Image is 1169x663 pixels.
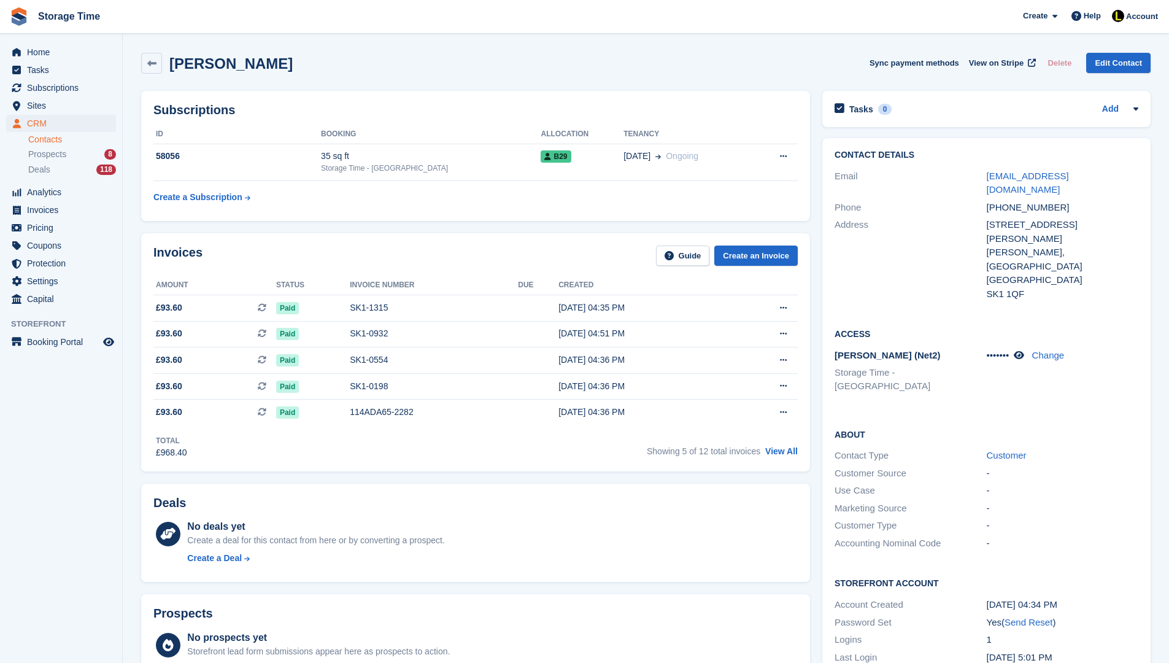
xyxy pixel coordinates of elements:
li: Storage Time - [GEOGRAPHIC_DATA] [835,366,986,394]
div: [PHONE_NUMBER] [987,201,1138,215]
span: Subscriptions [27,79,101,96]
div: No prospects yet [187,630,450,645]
a: Create a Deal [187,552,444,565]
div: [DATE] 04:34 PM [987,598,1138,612]
div: - [987,519,1138,533]
div: - [987,537,1138,551]
div: Email [835,169,986,197]
th: Status [276,276,350,295]
a: menu [6,237,116,254]
a: Contacts [28,134,116,145]
div: [DATE] 04:36 PM [558,406,731,419]
h2: [PERSON_NAME] [169,55,293,72]
h2: Contact Details [835,150,1138,160]
h2: Access [835,327,1138,339]
div: Create a deal for this contact from here or by converting a prospect. [187,534,444,547]
div: Phone [835,201,986,215]
div: £968.40 [156,446,187,459]
span: Paid [276,381,299,393]
h2: Subscriptions [153,103,798,117]
span: Home [27,44,101,61]
div: Storage Time - [GEOGRAPHIC_DATA] [321,163,541,174]
th: Booking [321,125,541,144]
div: - [987,484,1138,498]
div: [GEOGRAPHIC_DATA] [987,273,1138,287]
a: menu [6,290,116,308]
div: Address [835,218,986,301]
button: Sync payment methods [870,53,959,73]
div: [DATE] 04:36 PM [558,380,731,393]
a: menu [6,115,116,132]
span: £93.60 [156,327,182,340]
div: 0 [878,104,892,115]
img: stora-icon-8386f47178a22dfd0bd8f6a31ec36ba5ce8667c1dd55bd0f319d3a0aa187defe.svg [10,7,28,26]
div: 35 sq ft [321,150,541,163]
a: menu [6,184,116,201]
div: [PERSON_NAME], [GEOGRAPHIC_DATA] [987,246,1138,273]
div: Storefront lead form submissions appear here as prospects to action. [187,645,450,658]
a: [EMAIL_ADDRESS][DOMAIN_NAME] [987,171,1069,195]
h2: Deals [153,496,186,510]
h2: Storefront Account [835,576,1138,589]
div: Contact Type [835,449,986,463]
div: Create a Deal [187,552,242,565]
th: Due [518,276,558,295]
div: [STREET_ADDRESS][PERSON_NAME] [987,218,1138,246]
div: - [987,467,1138,481]
span: Prospects [28,149,66,160]
div: Accounting Nominal Code [835,537,986,551]
a: Storage Time [33,6,105,26]
span: Settings [27,273,101,290]
span: CRM [27,115,101,132]
span: Showing 5 of 12 total invoices [647,446,760,456]
span: [DATE] [623,150,650,163]
h2: Tasks [849,104,873,115]
th: Invoice number [350,276,518,295]
div: [DATE] 04:36 PM [558,354,731,366]
a: menu [6,79,116,96]
span: Paid [276,328,299,340]
a: Preview store [101,335,116,349]
div: Use Case [835,484,986,498]
span: Sites [27,97,101,114]
div: SK1-0554 [350,354,518,366]
span: Tasks [27,61,101,79]
span: Paid [276,406,299,419]
a: Edit Contact [1086,53,1151,73]
a: Send Reset [1005,617,1052,627]
span: £93.60 [156,301,182,314]
span: Capital [27,290,101,308]
th: Created [558,276,731,295]
div: [DATE] 04:51 PM [558,327,731,340]
div: Customer Source [835,467,986,481]
span: Deals [28,164,50,176]
span: [PERSON_NAME] (Net2) [835,350,941,360]
span: Help [1084,10,1101,22]
div: SK1 1QF [987,287,1138,301]
span: ( ) [1001,617,1055,627]
span: B29 [541,150,571,163]
a: Guide [656,246,710,266]
a: menu [6,61,116,79]
div: Create a Subscription [153,191,242,204]
div: 8 [104,149,116,160]
h2: Prospects [153,607,213,621]
div: Yes [987,616,1138,630]
span: Invoices [27,201,101,219]
a: Customer [987,450,1027,460]
div: SK1-0198 [350,380,518,393]
div: 58056 [153,150,321,163]
span: Protection [27,255,101,272]
span: Pricing [27,219,101,236]
div: 1 [987,633,1138,647]
a: View All [765,446,798,456]
span: Paid [276,302,299,314]
div: [DATE] 04:35 PM [558,301,731,314]
div: 118 [96,165,116,175]
span: £93.60 [156,406,182,419]
span: ••••••• [987,350,1009,360]
th: ID [153,125,321,144]
h2: About [835,428,1138,440]
img: Laaibah Sarwar [1112,10,1124,22]
div: Marketing Source [835,502,986,516]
